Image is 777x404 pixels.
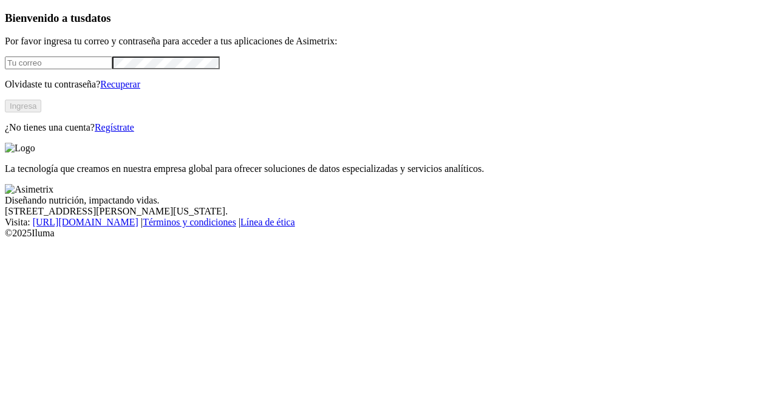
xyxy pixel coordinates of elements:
[5,79,772,90] p: Olvidaste tu contraseña?
[85,12,111,24] span: datos
[5,122,772,133] p: ¿No tienes una cuenta?
[240,217,295,227] a: Línea de ética
[5,206,772,217] div: [STREET_ADDRESS][PERSON_NAME][US_STATE].
[5,100,41,112] button: Ingresa
[5,143,35,154] img: Logo
[5,36,772,47] p: Por favor ingresa tu correo y contraseña para acceder a tus aplicaciones de Asimetrix:
[5,163,772,174] p: La tecnología que creamos en nuestra empresa global para ofrecer soluciones de datos especializad...
[5,217,772,228] div: Visita : | |
[5,12,772,25] h3: Bienvenido a tus
[143,217,236,227] a: Términos y condiciones
[5,184,53,195] img: Asimetrix
[33,217,138,227] a: [URL][DOMAIN_NAME]
[5,195,772,206] div: Diseñando nutrición, impactando vidas.
[5,228,772,239] div: © 2025 Iluma
[5,56,112,69] input: Tu correo
[100,79,140,89] a: Recuperar
[95,122,134,132] a: Regístrate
